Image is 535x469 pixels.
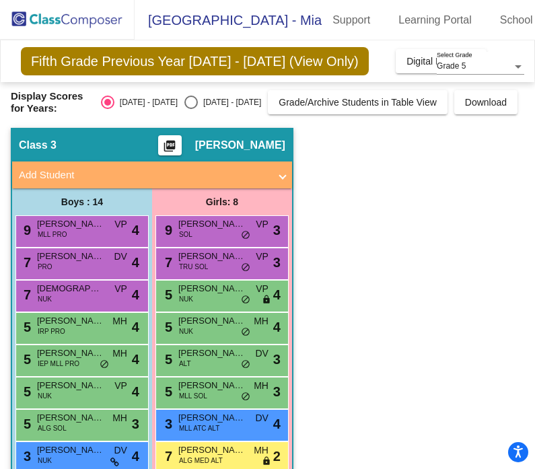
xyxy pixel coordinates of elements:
[114,250,127,264] span: DV
[273,414,281,434] span: 4
[132,252,139,273] span: 4
[179,423,219,433] span: MLL ATC ALT
[465,97,507,108] span: Download
[132,414,139,434] span: 3
[198,96,261,108] div: [DATE] - [DATE]
[38,391,52,401] span: NUK
[162,223,172,238] span: 9
[114,282,127,296] span: VP
[273,349,281,369] span: 3
[255,411,268,425] span: DV
[112,347,127,361] span: MH
[396,49,487,73] button: Digital Data Wall
[132,349,139,369] span: 4
[254,443,269,458] span: MH
[20,384,31,399] span: 5
[37,443,104,457] span: [PERSON_NAME]
[38,262,52,272] span: PRO
[273,446,281,466] span: 2
[179,294,193,304] span: NUK
[179,391,207,401] span: MLL SOL
[100,359,109,370] span: do_not_disturb_alt
[195,139,285,152] span: [PERSON_NAME]
[322,9,381,31] a: Support
[255,347,268,361] span: DV
[162,287,172,302] span: 5
[268,90,448,114] button: Grade/Archive Students in Table View
[38,423,67,433] span: ALG SOL
[256,250,269,264] span: VP
[273,220,281,240] span: 3
[162,255,172,270] span: 7
[11,90,91,114] span: Display Scores for Years:
[112,314,127,328] span: MH
[179,229,192,240] span: SOL
[273,285,281,305] span: 4
[20,417,31,431] span: 5
[20,352,31,367] span: 5
[241,230,250,241] span: do_not_disturb_alt
[178,314,246,328] span: [PERSON_NAME]
[114,96,178,108] div: [DATE] - [DATE]
[256,282,269,296] span: VP
[20,255,31,270] span: 7
[178,217,246,231] span: [PERSON_NAME]
[132,446,139,466] span: 4
[179,359,191,369] span: ALT
[101,96,261,109] mat-radio-group: Select an option
[406,56,476,67] span: Digital Data Wall
[178,282,246,295] span: [PERSON_NAME]
[37,250,104,263] span: [PERSON_NAME]
[114,443,127,458] span: DV
[162,139,178,158] mat-icon: picture_as_pdf
[162,320,172,334] span: 5
[37,217,104,231] span: [PERSON_NAME]
[178,250,246,263] span: [PERSON_NAME]
[254,314,269,328] span: MH
[262,295,271,305] span: lock
[388,9,483,31] a: Learning Portal
[241,295,250,305] span: do_not_disturb_alt
[38,359,79,369] span: IEP MLL PRO
[38,326,65,336] span: IRP PRO
[152,188,292,215] div: Girls: 8
[37,411,104,425] span: [PERSON_NAME]
[179,456,223,466] span: ALG MED ALT
[132,285,139,305] span: 4
[273,382,281,402] span: 3
[12,161,292,188] mat-expansion-panel-header: Add Student
[262,456,271,467] span: lock
[178,379,246,392] span: [PERSON_NAME]
[179,262,208,272] span: TRU SOL
[273,317,281,337] span: 4
[179,326,193,336] span: NUK
[241,327,250,338] span: do_not_disturb_alt
[241,262,250,273] span: do_not_disturb_alt
[241,359,250,370] span: do_not_disturb_alt
[37,314,104,328] span: [PERSON_NAME]
[162,449,172,464] span: 7
[256,217,269,231] span: VP
[19,168,269,183] mat-panel-title: Add Student
[20,449,31,464] span: 3
[20,320,31,334] span: 5
[254,379,269,393] span: MH
[178,443,246,457] span: [PERSON_NAME]
[132,220,139,240] span: 4
[112,411,127,425] span: MH
[178,347,246,360] span: [PERSON_NAME]
[114,217,127,231] span: VP
[38,229,67,240] span: MLL PRO
[20,223,31,238] span: 9
[158,135,182,155] button: Print Students Details
[19,139,57,152] span: Class 3
[114,379,127,393] span: VP
[38,294,52,304] span: NUK
[21,47,369,75] span: Fifth Grade Previous Year [DATE] - [DATE] (View Only)
[132,382,139,402] span: 4
[162,352,172,367] span: 5
[12,188,152,215] div: Boys : 14
[38,456,52,466] span: NUK
[37,379,104,392] span: [PERSON_NAME]
[454,90,518,114] button: Download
